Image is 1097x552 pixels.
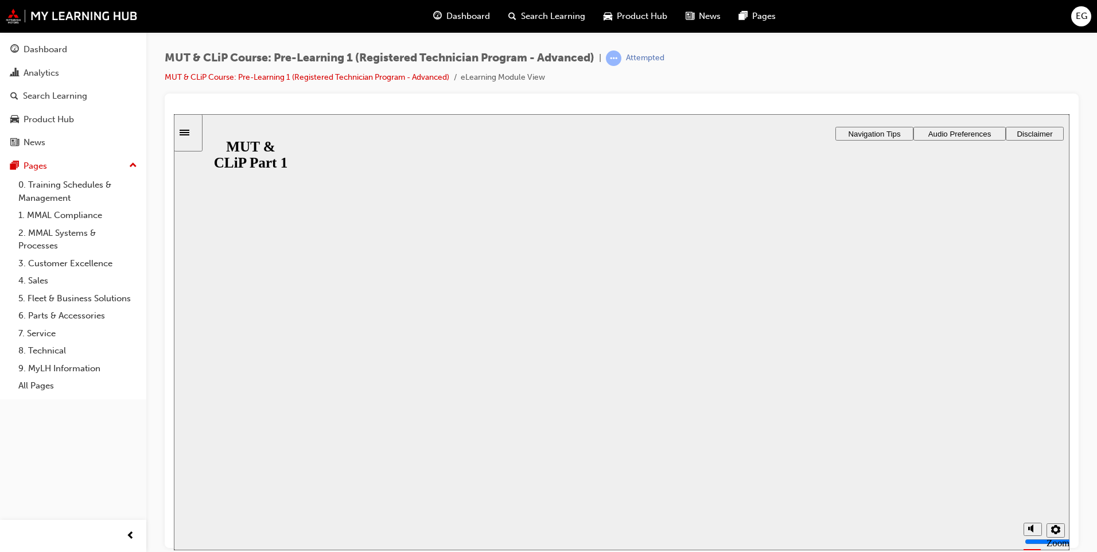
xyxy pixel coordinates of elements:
[10,115,19,125] span: car-icon
[604,9,612,24] span: car-icon
[873,409,891,423] button: Settings
[5,85,142,107] a: Search Learning
[5,156,142,177] button: Pages
[851,423,925,432] input: volume
[10,161,19,172] span: pages-icon
[606,50,621,66] span: learningRecordVerb_ATTEMPT-icon
[14,290,142,308] a: 5. Fleet & Business Solutions
[739,9,748,24] span: pages-icon
[5,132,142,153] a: News
[14,325,142,343] a: 7. Service
[594,5,676,28] a: car-iconProduct Hub
[752,10,776,23] span: Pages
[1076,10,1087,23] span: EG
[674,15,726,24] span: Navigation Tips
[10,45,19,55] span: guage-icon
[754,15,818,24] span: Audio Preferences
[129,158,137,173] span: up-icon
[446,10,490,23] span: Dashboard
[6,9,138,24] img: mmal
[461,71,545,84] li: eLearning Module View
[24,160,47,173] div: Pages
[24,67,59,80] div: Analytics
[617,10,667,23] span: Product Hub
[14,360,142,378] a: 9. MyLH Information
[14,377,142,395] a: All Pages
[873,423,896,457] label: Zoom to fit
[424,5,499,28] a: guage-iconDashboard
[14,255,142,273] a: 3. Customer Excellence
[521,10,585,23] span: Search Learning
[499,5,594,28] a: search-iconSearch Learning
[10,68,19,79] span: chart-icon
[1071,6,1091,26] button: EG
[24,43,67,56] div: Dashboard
[14,207,142,224] a: 1. MMAL Compliance
[165,72,449,82] a: MUT & CLiP Course: Pre-Learning 1 (Registered Technician Program - Advanced)
[850,409,868,422] button: Mute (Ctrl+Alt+M)
[433,9,442,24] span: guage-icon
[10,138,19,148] span: news-icon
[14,224,142,255] a: 2. MMAL Systems & Processes
[14,307,142,325] a: 6. Parts & Accessories
[599,52,601,65] span: |
[165,52,594,65] span: MUT & CLiP Course: Pre-Learning 1 (Registered Technician Program - Advanced)
[730,5,785,28] a: pages-iconPages
[5,109,142,130] a: Product Hub
[24,136,45,149] div: News
[686,9,694,24] span: news-icon
[5,63,142,84] a: Analytics
[23,90,87,103] div: Search Learning
[14,176,142,207] a: 0. Training Schedules & Management
[126,529,135,543] span: prev-icon
[626,53,664,64] div: Attempted
[699,10,721,23] span: News
[10,91,18,102] span: search-icon
[676,5,730,28] a: news-iconNews
[24,113,74,126] div: Product Hub
[5,39,142,60] a: Dashboard
[843,15,878,24] span: Disclaimer
[5,37,142,156] button: DashboardAnalyticsSearch LearningProduct HubNews
[508,9,516,24] span: search-icon
[14,272,142,290] a: 4. Sales
[844,399,890,436] div: misc controls
[14,342,142,360] a: 8. Technical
